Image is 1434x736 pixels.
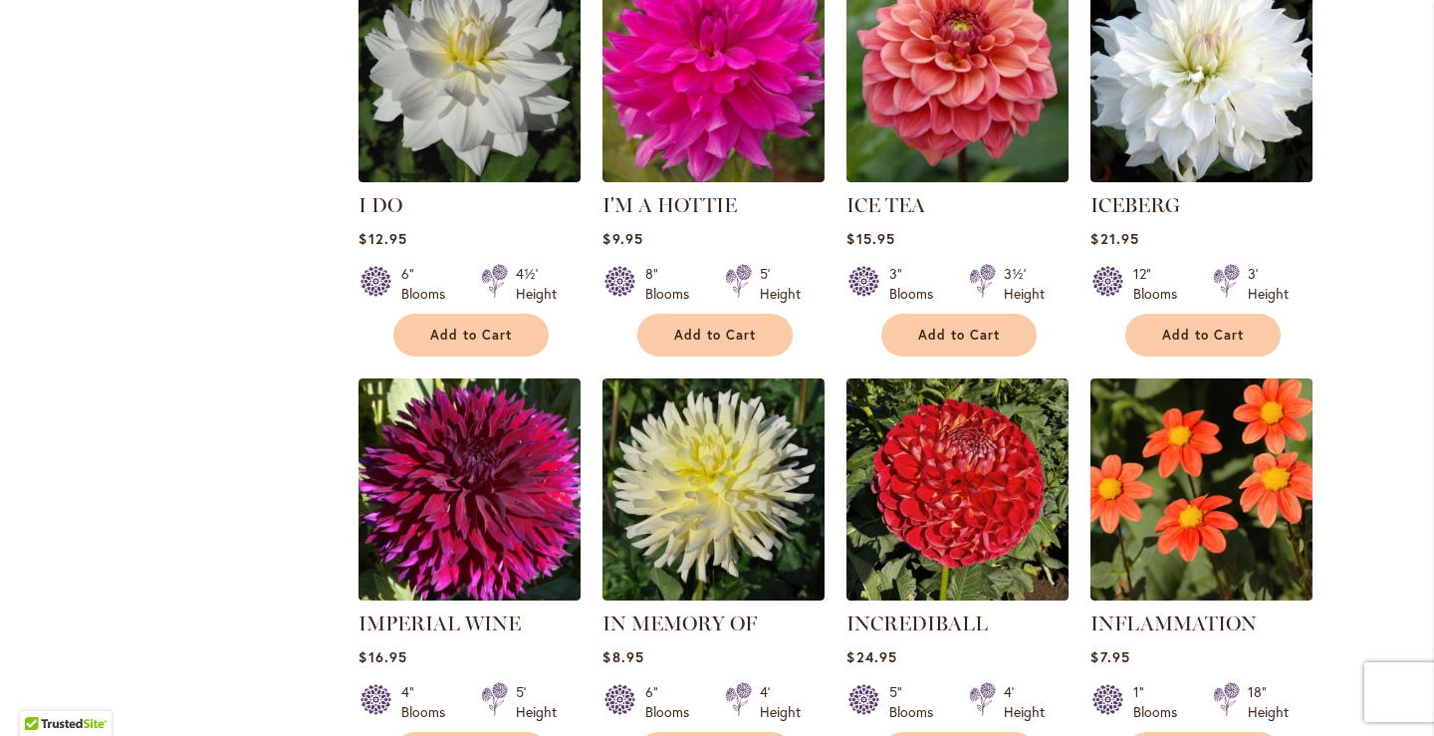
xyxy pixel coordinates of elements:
span: $7.95 [1090,647,1129,666]
img: IMPERIAL WINE [358,378,581,601]
span: $24.95 [846,647,896,666]
img: IN MEMORY OF [602,378,825,601]
a: Incrediball [846,586,1069,605]
div: 3' Height [1248,264,1289,304]
a: IMPERIAL WINE [358,612,521,635]
a: ICE TEA [846,193,925,217]
span: $8.95 [602,647,643,666]
div: 4½' Height [516,264,557,304]
span: $16.95 [358,647,406,666]
div: 6" Blooms [401,264,457,304]
a: IN MEMORY OF [602,612,757,635]
a: ICE TEA [846,167,1069,186]
span: Add to Cart [918,327,1000,344]
span: Add to Cart [1162,327,1244,344]
div: 4' Height [1004,682,1045,722]
a: I DO [358,193,402,217]
img: Incrediball [846,378,1069,601]
a: INCREDIBALL [846,612,988,635]
div: 5' Height [516,682,557,722]
button: Add to Cart [1125,314,1281,357]
img: INFLAMMATION [1090,378,1313,601]
div: 5' Height [760,264,801,304]
a: INFLAMMATION [1090,612,1257,635]
div: 3½' Height [1004,264,1045,304]
button: Add to Cart [881,314,1037,357]
span: $9.95 [602,229,642,248]
span: Add to Cart [674,327,756,344]
div: 8" Blooms [645,264,701,304]
span: Add to Cart [430,327,512,344]
a: I'M A HOTTIE [602,193,737,217]
a: INFLAMMATION [1090,586,1313,605]
div: 1" Blooms [1133,682,1189,722]
a: I'm A Hottie [602,167,825,186]
div: 5" Blooms [889,682,945,722]
a: IMPERIAL WINE [358,586,581,605]
div: 6" Blooms [645,682,701,722]
div: 4' Height [760,682,801,722]
span: $21.95 [1090,229,1138,248]
a: ICEBERG [1090,193,1180,217]
button: Add to Cart [637,314,793,357]
button: Add to Cart [393,314,549,357]
iframe: Launch Accessibility Center [15,665,71,721]
div: 3" Blooms [889,264,945,304]
a: ICEBERG [1090,167,1313,186]
div: 4" Blooms [401,682,457,722]
div: 12" Blooms [1133,264,1189,304]
a: I DO [358,167,581,186]
span: $15.95 [846,229,894,248]
span: $12.95 [358,229,406,248]
a: IN MEMORY OF [602,586,825,605]
div: 18" Height [1248,682,1289,722]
